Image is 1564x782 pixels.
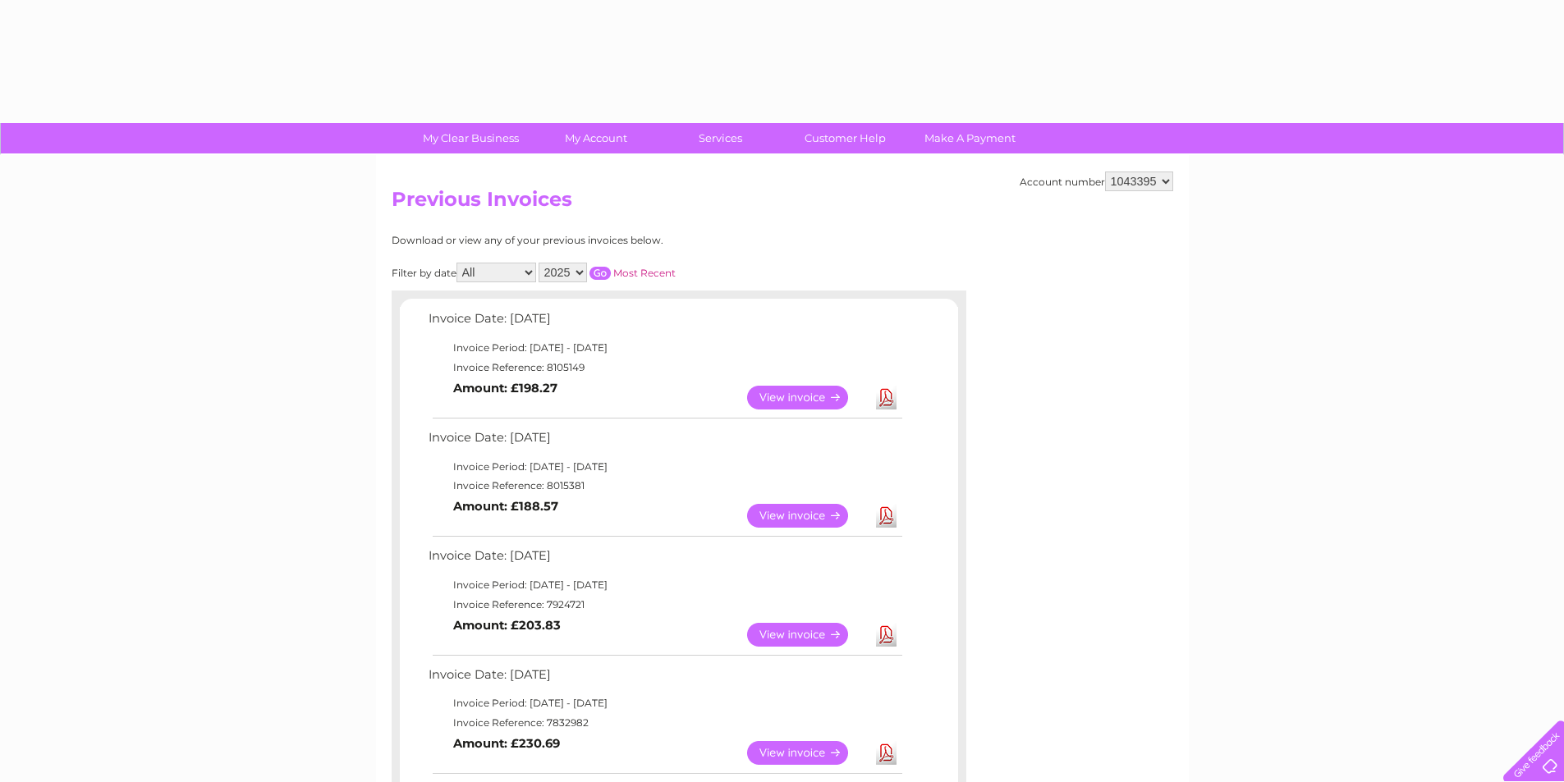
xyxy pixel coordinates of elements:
[424,358,905,377] td: Invoice Reference: 8105149
[902,123,1038,153] a: Make A Payment
[777,123,913,153] a: Customer Help
[424,476,905,496] td: Invoice Reference: 8015381
[1020,171,1173,191] div: Account number
[424,595,905,615] td: Invoice Reference: 7924721
[876,623,897,647] a: Download
[613,267,676,279] a: Most Recent
[392,235,823,246] div: Download or view any of your previous invoices below.
[424,338,905,358] td: Invoice Period: [DATE] - [DATE]
[876,386,897,409] a: Download
[747,504,868,528] a: View
[747,623,868,647] a: View
[424,545,905,575] td: Invoice Date: [DATE]
[453,618,561,633] b: Amount: £203.83
[392,188,1173,219] h2: Previous Invoices
[424,427,905,457] td: Invoice Date: [DATE]
[876,741,897,765] a: Download
[747,386,868,409] a: View
[392,263,823,282] div: Filter by date
[453,736,560,751] b: Amount: £230.69
[453,499,558,514] b: Amount: £188.57
[424,693,905,713] td: Invoice Period: [DATE] - [DATE]
[528,123,663,153] a: My Account
[424,308,905,338] td: Invoice Date: [DATE]
[876,504,897,528] a: Download
[453,381,557,396] b: Amount: £198.27
[747,741,868,765] a: View
[424,457,905,477] td: Invoice Period: [DATE] - [DATE]
[424,575,905,595] td: Invoice Period: [DATE] - [DATE]
[653,123,788,153] a: Services
[424,713,905,733] td: Invoice Reference: 7832982
[424,664,905,694] td: Invoice Date: [DATE]
[403,123,539,153] a: My Clear Business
